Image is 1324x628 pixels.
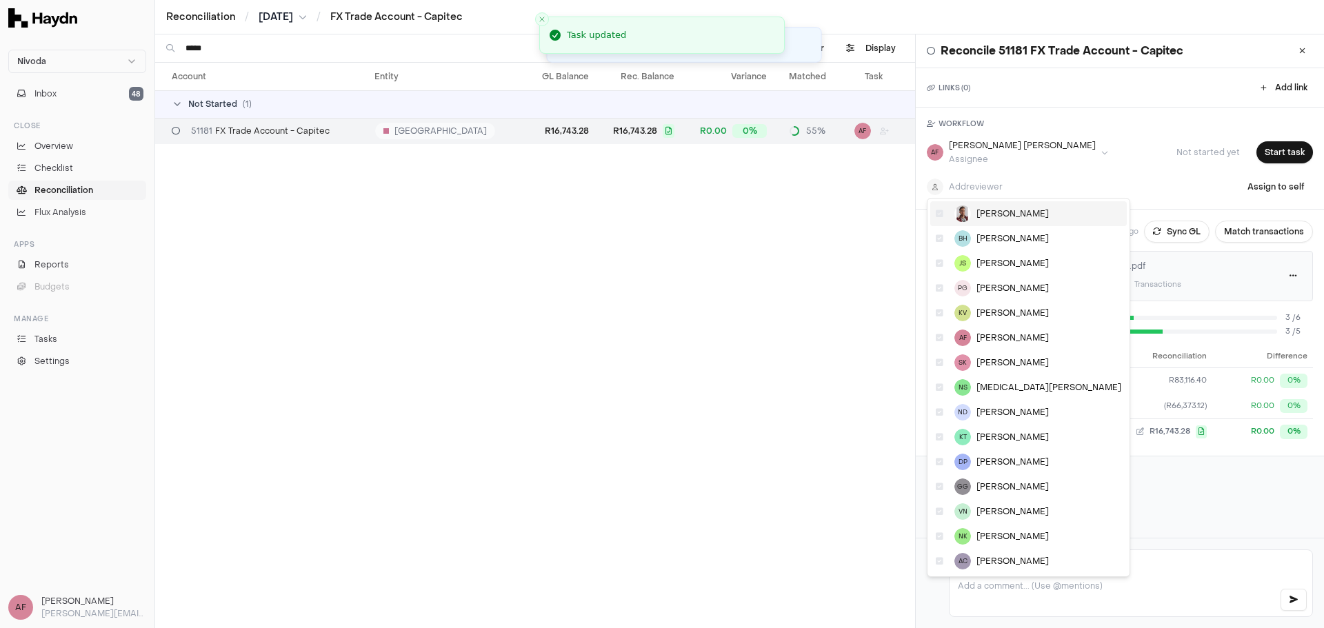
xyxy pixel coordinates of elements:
[954,404,971,421] span: ND
[976,506,1049,517] span: [PERSON_NAME]
[954,354,971,371] span: SK
[954,528,971,545] span: NK
[976,332,1049,343] span: [PERSON_NAME]
[976,531,1049,542] span: [PERSON_NAME]
[954,553,971,569] span: AC
[954,305,971,321] span: KV
[954,205,971,222] img: JP Smit
[976,407,1049,418] span: [PERSON_NAME]
[976,233,1049,244] span: [PERSON_NAME]
[954,429,971,445] span: KT
[954,379,971,396] span: NS
[976,456,1049,467] span: [PERSON_NAME]
[976,382,1121,393] span: [MEDICAL_DATA][PERSON_NAME]
[954,330,971,346] span: AF
[976,307,1049,318] span: [PERSON_NAME]
[976,208,1049,219] span: [PERSON_NAME]
[954,478,971,495] span: GG
[976,556,1049,567] span: [PERSON_NAME]
[954,230,971,247] span: BH
[976,357,1049,368] span: [PERSON_NAME]
[954,454,971,470] span: DP
[976,481,1049,492] span: [PERSON_NAME]
[976,258,1049,269] span: [PERSON_NAME]
[976,283,1049,294] span: [PERSON_NAME]
[954,280,971,296] span: PG
[954,503,971,520] span: VN
[954,255,971,272] span: JS
[976,432,1049,443] span: [PERSON_NAME]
